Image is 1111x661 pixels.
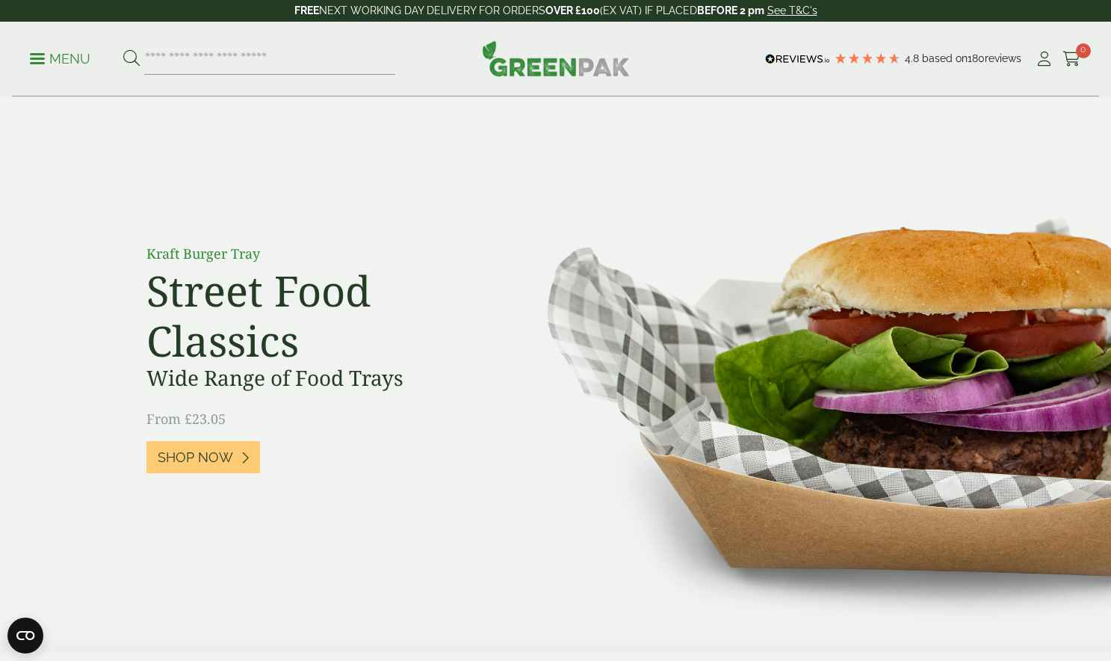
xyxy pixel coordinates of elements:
[294,4,319,16] strong: FREE
[1062,48,1081,70] a: 0
[1076,43,1091,58] span: 0
[834,52,901,65] div: 4.78 Stars
[1062,52,1081,67] i: Cart
[968,52,985,64] span: 180
[482,40,630,76] img: GreenPak Supplies
[697,4,764,16] strong: BEFORE 2 pm
[30,50,90,65] a: Menu
[905,52,922,64] span: 4.8
[146,441,260,473] a: Shop Now
[7,618,43,654] button: Open CMP widget
[985,52,1021,64] span: reviews
[767,4,817,16] a: See T&C's
[1035,52,1053,67] i: My Account
[30,50,90,68] p: Menu
[146,366,483,391] h3: Wide Range of Food Trays
[146,410,226,428] span: From £23.05
[158,449,233,466] span: Shop Now
[146,265,483,366] h2: Street Food Classics
[765,54,830,64] img: REVIEWS.io
[545,4,600,16] strong: OVER £100
[500,97,1111,641] img: Street Food Classics
[146,244,483,264] p: Kraft Burger Tray
[922,52,968,64] span: Based on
